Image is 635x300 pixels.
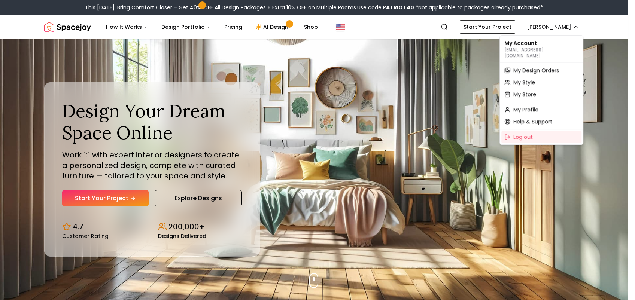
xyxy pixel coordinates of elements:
[501,37,581,61] div: My Account
[501,64,581,76] a: My Design Orders
[513,118,552,125] span: Help & Support
[513,79,535,86] span: My Style
[501,76,581,88] a: My Style
[513,133,533,141] span: Log out
[501,88,581,100] a: My Store
[504,47,578,59] p: [EMAIL_ADDRESS][DOMAIN_NAME]
[513,91,536,98] span: My Store
[499,35,583,145] div: [PERSON_NAME]
[513,106,538,113] span: My Profile
[513,67,559,74] span: My Design Orders
[501,116,581,128] a: Help & Support
[501,104,581,116] a: My Profile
